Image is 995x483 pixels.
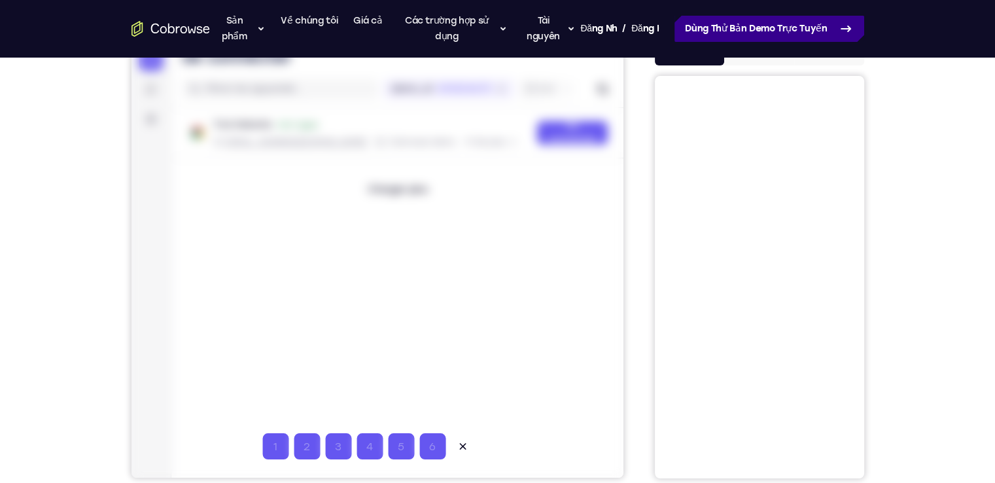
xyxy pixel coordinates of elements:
input: Saisie du digit code 2 [162,394,188,420]
a: Đi đến trang chủ [131,21,210,37]
font: Giá cả [353,15,382,26]
input: Saisie du digit code 5 [256,394,283,420]
button: Sản phẩm [215,8,266,50]
font: / [622,22,626,35]
a: Đăng nhập [580,16,617,42]
font: Về chúng tôi [281,15,338,26]
input: Saisie du digit code 6 [288,394,314,420]
a: Giá cả [353,8,382,34]
a: Về chúng tôi [281,8,338,34]
font: Đăng nhập [580,23,629,34]
a: Dùng thử bản demo trực tuyến [674,16,864,42]
input: Saisie du digit code 4 [225,394,251,420]
font: Các trường hợp sử dụng [405,15,489,42]
input: Saisie du digit code 3 [194,394,220,420]
iframe: Đại lý [131,39,623,478]
font: Đăng ký [631,23,667,34]
button: Các trường hợp sử dụng [398,8,506,50]
font: Dùng thử bản demo trực tuyến [685,23,827,34]
a: Đăng ký [631,16,659,42]
font: Sản phẩm [222,15,247,42]
font: Tài nguyên [527,15,560,42]
button: Tài nguyên [523,8,576,50]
